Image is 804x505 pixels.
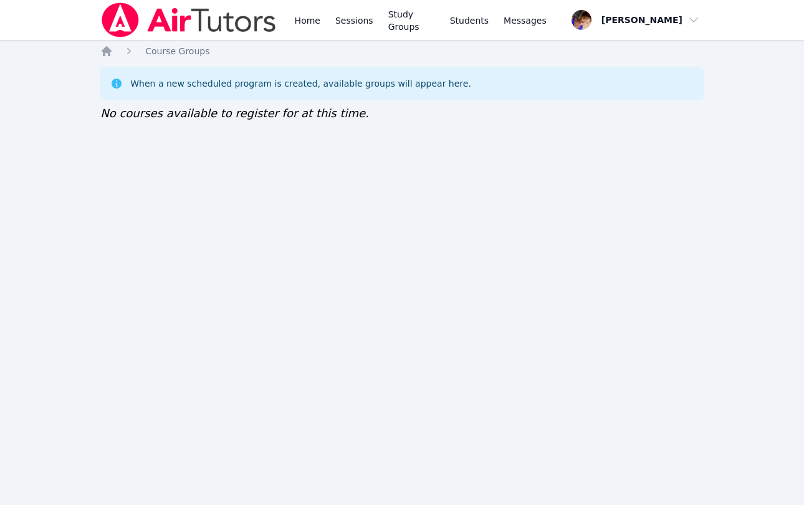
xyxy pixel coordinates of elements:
[100,107,369,120] span: No courses available to register for at this time.
[504,14,547,27] span: Messages
[130,77,471,90] div: When a new scheduled program is created, available groups will appear here.
[100,45,704,57] nav: Breadcrumb
[100,2,277,37] img: Air Tutors
[145,46,209,56] span: Course Groups
[145,45,209,57] a: Course Groups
